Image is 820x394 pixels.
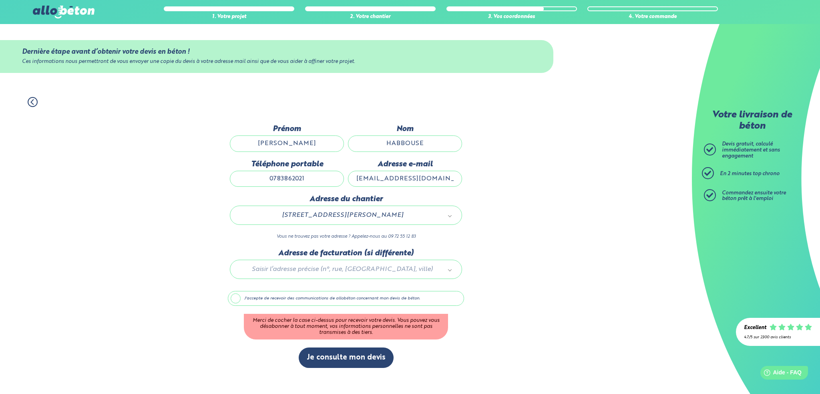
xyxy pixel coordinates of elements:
[587,14,718,20] div: 4. Votre commande
[744,325,766,331] div: Excellent
[238,210,454,220] a: [STREET_ADDRESS][PERSON_NAME]
[230,195,462,204] label: Adresse du chantier
[744,335,812,339] div: 4.7/5 sur 2300 avis clients
[230,160,344,169] label: Téléphone portable
[446,14,577,20] div: 3. Vos coordonnées
[348,171,462,187] input: ex : contact@allobeton.fr
[228,291,464,306] label: J'accepte de recevoir des communications de allobéton concernant mon devis de béton.
[749,363,811,385] iframe: Help widget launcher
[230,125,344,133] label: Prénom
[706,110,798,132] p: Votre livraison de béton
[241,210,443,220] span: [STREET_ADDRESS][PERSON_NAME]
[244,314,448,339] div: Merci de cocher la case ci-dessus pour recevoir votre devis. Vous pouvez vous désabonner à tout m...
[33,6,94,18] img: allobéton
[164,14,294,20] div: 1. Votre projet
[722,141,780,158] span: Devis gratuit, calculé immédiatement et sans engagement
[230,135,344,152] input: Quel est votre prénom ?
[720,171,780,176] span: En 2 minutes top chrono
[230,233,462,240] p: Vous ne trouvez pas votre adresse ? Appelez-nous au 09 72 55 12 83
[348,125,462,133] label: Nom
[722,190,786,202] span: Commandez ensuite votre béton prêt à l'emploi
[299,348,394,368] button: Je consulte mon devis
[348,160,462,169] label: Adresse e-mail
[305,14,436,20] div: 2. Votre chantier
[22,48,531,56] div: Dernière étape avant d’obtenir votre devis en béton !
[348,135,462,152] input: Quel est votre nom de famille ?
[230,171,344,187] input: ex : 0642930817
[22,59,531,65] div: Ces informations nous permettront de vous envoyer une copie du devis à votre adresse mail ainsi q...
